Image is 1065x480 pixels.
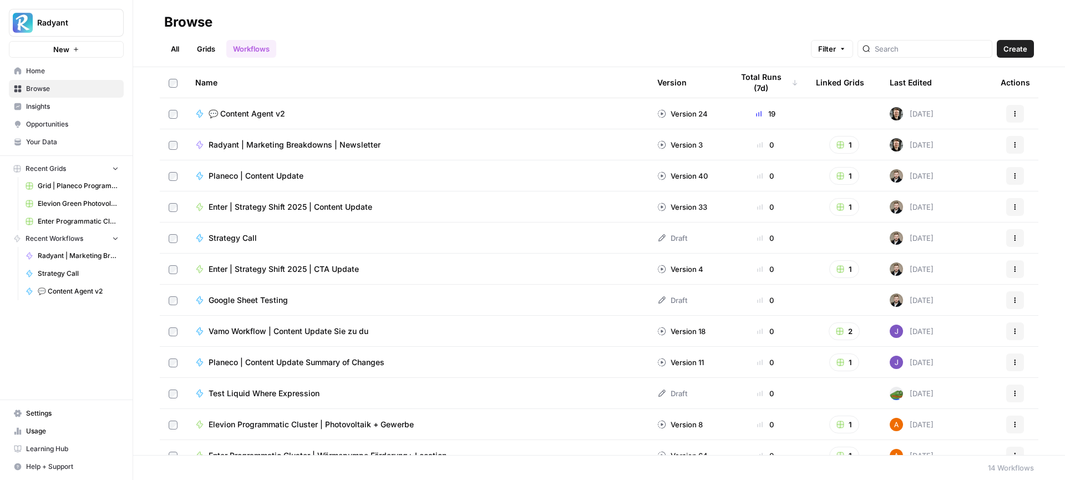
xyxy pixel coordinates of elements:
span: Google Sheet Testing [209,295,288,306]
div: [DATE] [890,387,934,400]
a: Your Data [9,133,124,151]
div: Version 18 [657,326,706,337]
a: Vamo Workflow | Content Update Sie zu du [195,326,640,337]
button: Filter [811,40,853,58]
div: Version 40 [657,170,708,181]
a: 💬 Content Agent v2 [195,108,640,119]
div: [DATE] [890,325,934,338]
div: Linked Grids [816,67,864,98]
span: Radyant | Marketing Breakdowns | Newsletter [38,251,119,261]
span: Home [26,66,119,76]
a: Grid | Planeco Programmatic Cluster [21,177,124,195]
div: [DATE] [890,138,934,151]
div: 0 [733,357,798,368]
img: 2od8987xylniu51m48eo5wosf5no [890,387,903,400]
button: 1 [829,353,859,371]
div: Last Edited [890,67,932,98]
span: Browse [26,84,119,94]
a: Insights [9,98,124,115]
div: [DATE] [890,169,934,183]
div: Browse [164,13,212,31]
a: Radyant | Marketing Breakdowns | Newsletter [195,139,640,150]
input: Search [875,43,987,54]
div: Name [195,67,640,98]
div: [DATE] [890,107,934,120]
div: Actions [1001,67,1030,98]
span: Enter Programmatic Cluster Wärmepumpe Förderung + Local [38,216,119,226]
div: [DATE] [890,200,934,214]
div: Version 8 [657,419,703,430]
img: 71t3y95cntpszi420laan1tvhrtk [890,418,903,431]
img: 71t3y95cntpszi420laan1tvhrtk [890,449,903,462]
div: 0 [733,201,798,213]
span: Create [1003,43,1027,54]
div: Draft [657,233,687,244]
button: 1 [829,136,859,154]
div: Version 3 [657,139,703,150]
a: Browse [9,80,124,98]
div: 0 [733,264,798,275]
span: Recent Grids [26,164,66,174]
span: Elevion Green Photovoltaik + [Gewerbe] [38,199,119,209]
div: 0 [733,233,798,244]
div: 14 Workflows [988,462,1034,473]
span: Radyant [37,17,104,28]
img: ecpvl7mahf9b6ie0ga0hs1zzfa5z [890,262,903,276]
button: 1 [829,198,859,216]
div: 0 [733,450,798,461]
span: Insights [26,102,119,112]
div: 0 [733,295,798,306]
span: Radyant | Marketing Breakdowns | Newsletter [209,139,381,150]
img: nsz7ygi684te8j3fjxnecco2tbkp [890,107,903,120]
span: Strategy Call [209,233,257,244]
button: 1 [829,447,859,464]
a: Workflows [226,40,276,58]
button: Help + Support [9,458,124,476]
a: 💬 Content Agent v2 [21,282,124,300]
button: Workspace: Radyant [9,9,124,37]
a: Settings [9,405,124,422]
span: Test Liquid Where Expression [209,388,319,399]
span: Planeco | Content Update [209,170,303,181]
a: Planeco | Content Update [195,170,640,181]
img: nsz7ygi684te8j3fjxnecco2tbkp [890,138,903,151]
div: [DATE] [890,262,934,276]
div: [DATE] [890,418,934,431]
a: Test Liquid Where Expression [195,388,640,399]
div: [DATE] [890,294,934,307]
button: 2 [829,322,860,340]
a: Enter | Strategy Shift 2025 | Content Update [195,201,640,213]
img: ecpvl7mahf9b6ie0ga0hs1zzfa5z [890,231,903,245]
img: ecpvl7mahf9b6ie0ga0hs1zzfa5z [890,294,903,307]
span: Enter Programmatic Cluster | Wärmepumpe Förderung+ Location [209,450,447,461]
a: Strategy Call [195,233,640,244]
a: Enter | Strategy Shift 2025 | CTA Update [195,264,640,275]
div: 0 [733,419,798,430]
div: Version 4 [657,264,703,275]
span: 💬 Content Agent v2 [209,108,285,119]
div: Version 11 [657,357,704,368]
span: Usage [26,426,119,436]
a: Planeco | Content Update Summary of Changes [195,357,640,368]
div: [DATE] [890,449,934,462]
a: Usage [9,422,124,440]
div: 0 [733,326,798,337]
button: Recent Workflows [9,230,124,247]
span: Help + Support [26,462,119,472]
span: Enter | Strategy Shift 2025 | CTA Update [209,264,359,275]
a: Home [9,62,124,80]
a: Enter Programmatic Cluster Wärmepumpe Förderung + Local [21,213,124,230]
img: Radyant Logo [13,13,33,33]
button: 1 [829,416,859,433]
a: Radyant | Marketing Breakdowns | Newsletter [21,247,124,265]
span: Filter [818,43,836,54]
span: Your Data [26,137,119,147]
span: Settings [26,408,119,418]
button: 1 [829,167,859,185]
a: Grids [190,40,222,58]
span: Recent Workflows [26,234,83,244]
a: Elevion Programmatic Cluster | Photovoltaik + Gewerbe [195,419,640,430]
div: Version 64 [657,450,708,461]
div: [DATE] [890,356,934,369]
a: All [164,40,186,58]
